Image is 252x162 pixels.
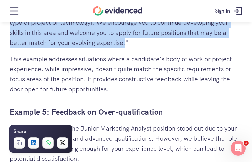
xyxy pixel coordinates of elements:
a: Home [93,6,142,16]
a: Watch a quick demo [161,27,227,41]
p: Sign In [215,7,230,15]
iframe: Intercom live chat [231,141,246,156]
p: This example addresses situations where a candidate's body of work or project experience, while i... [10,54,242,94]
a: Sign In [210,2,249,20]
span: 1 [244,141,249,146]
p: Watch a quick demo [167,30,213,38]
h4: Want to make more accurate hiring decisions? [25,29,154,39]
h6: Share [14,127,26,136]
h3: Example 5: Feedback on Over-qualification [10,107,242,117]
